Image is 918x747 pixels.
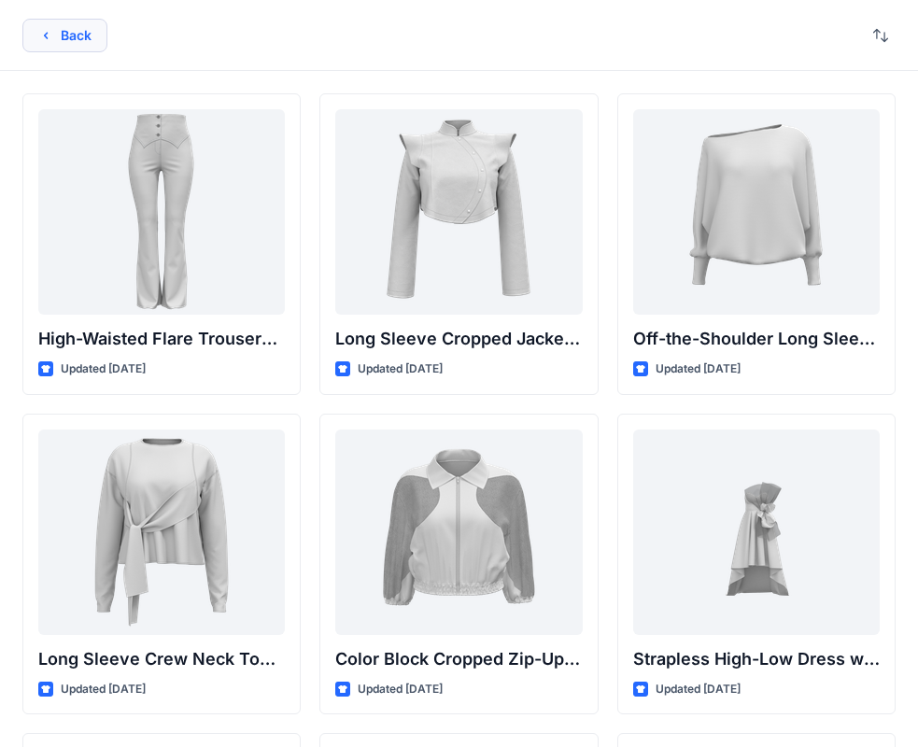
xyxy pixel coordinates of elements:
a: Off-the-Shoulder Long Sleeve Top [633,109,880,315]
a: Strapless High-Low Dress with Side Bow Detail [633,430,880,635]
button: Back [22,19,107,52]
p: Updated [DATE] [61,680,146,699]
p: Color Block Cropped Zip-Up Jacket with Sheer Sleeves [335,646,582,672]
a: Long Sleeve Crew Neck Top with Asymmetrical Tie Detail [38,430,285,635]
p: Off-the-Shoulder Long Sleeve Top [633,326,880,352]
p: Strapless High-Low Dress with Side Bow Detail [633,646,880,672]
p: Updated [DATE] [358,680,443,699]
p: Updated [DATE] [656,680,741,699]
p: Updated [DATE] [656,359,741,379]
p: Long Sleeve Cropped Jacket with Mandarin Collar and Shoulder Detail [335,326,582,352]
a: Color Block Cropped Zip-Up Jacket with Sheer Sleeves [335,430,582,635]
p: Updated [DATE] [358,359,443,379]
a: High-Waisted Flare Trousers with Button Detail [38,109,285,315]
a: Long Sleeve Cropped Jacket with Mandarin Collar and Shoulder Detail [335,109,582,315]
p: Updated [DATE] [61,359,146,379]
p: High-Waisted Flare Trousers with Button Detail [38,326,285,352]
p: Long Sleeve Crew Neck Top with Asymmetrical Tie Detail [38,646,285,672]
